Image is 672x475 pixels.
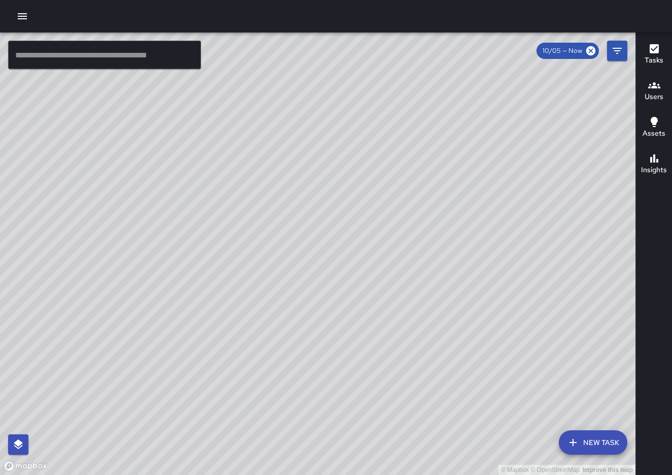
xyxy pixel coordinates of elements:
span: 10/05 — Now [536,46,588,56]
h6: Users [645,91,663,103]
h6: Assets [643,128,665,139]
h6: Tasks [645,55,663,66]
button: Tasks [636,37,672,73]
h6: Insights [641,165,667,176]
button: Filters [607,41,627,61]
div: 10/05 — Now [536,43,599,59]
button: Assets [636,110,672,146]
button: Users [636,73,672,110]
button: Insights [636,146,672,183]
button: New Task [559,430,627,455]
